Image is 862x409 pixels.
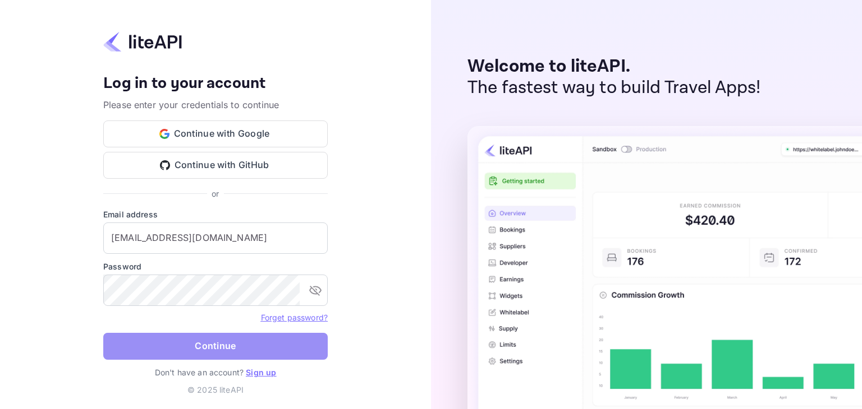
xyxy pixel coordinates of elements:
[103,261,328,272] label: Password
[187,384,244,396] p: © 2025 liteAPI
[261,312,328,323] a: Forget password?
[246,368,276,377] a: Sign up
[103,152,328,179] button: Continue with GitHub
[103,98,328,111] p: Please enter your credentials to continue
[304,279,327,301] button: toggle password visibility
[103,222,328,254] input: Enter your email address
[103,120,328,147] button: Continue with Google
[261,313,328,322] a: Forget password?
[103,208,328,220] label: Email address
[103,333,328,360] button: Continue
[212,188,219,199] p: or
[103,31,182,53] img: liteapi
[103,366,328,378] p: Don't have an account?
[467,77,761,99] p: The fastest way to build Travel Apps!
[467,56,761,77] p: Welcome to liteAPI.
[103,74,328,94] h4: Log in to your account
